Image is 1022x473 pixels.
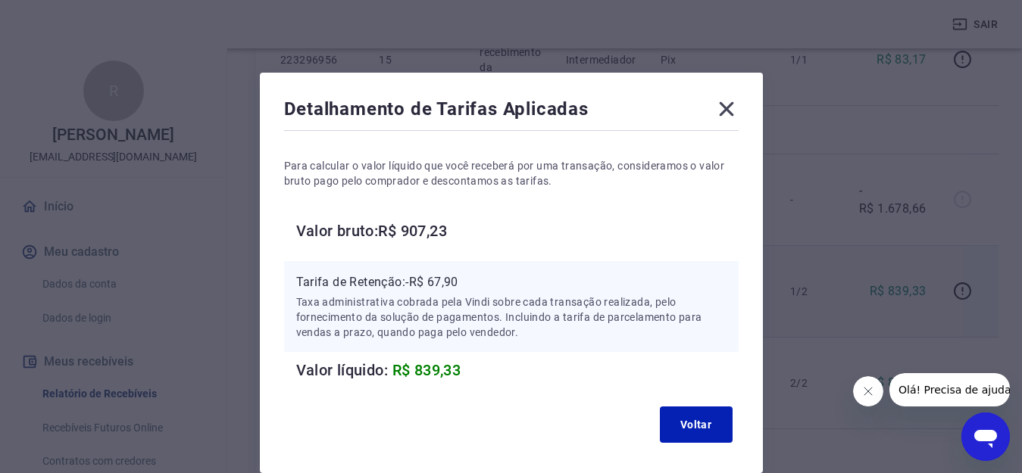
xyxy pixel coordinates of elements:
iframe: Botão para abrir a janela de mensagens [961,412,1010,461]
p: Tarifa de Retenção: -R$ 67,90 [296,273,727,291]
button: Voltar [660,406,733,443]
iframe: Fechar mensagem [853,376,883,406]
div: Detalhamento de Tarifas Aplicadas [284,97,739,127]
span: Olá! Precisa de ajuda? [9,11,127,23]
h6: Valor líquido: [296,358,739,382]
iframe: Mensagem da empresa [889,373,1010,406]
h6: Valor bruto: R$ 907,23 [296,219,739,243]
p: Para calcular o valor líquido que você receberá por uma transação, consideramos o valor bruto pag... [284,158,739,188]
span: R$ 839,33 [392,361,461,379]
p: Taxa administrativa cobrada pela Vindi sobre cada transação realizada, pelo fornecimento da soluç... [296,294,727,340]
